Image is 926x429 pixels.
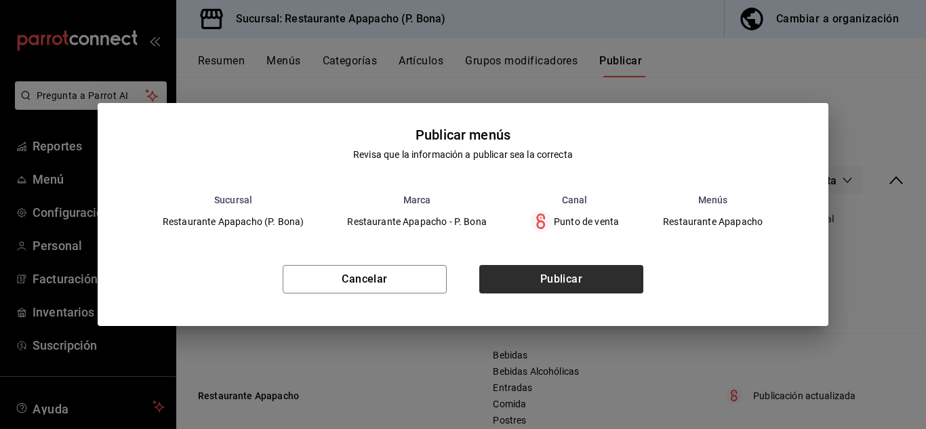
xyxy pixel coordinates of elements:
[325,195,508,205] th: Marca
[663,217,763,226] span: Restaurante Apapacho
[353,148,573,162] div: Revisa que la información a publicar sea la correcta
[641,195,785,205] th: Menús
[141,195,326,205] th: Sucursal
[325,205,508,238] td: Restaurante Apapacho - P. Bona
[479,265,643,293] button: Publicar
[416,125,510,145] div: Publicar menús
[283,265,447,293] button: Cancelar
[141,205,326,238] td: Restaurante Apapacho (P. Bona)
[508,195,641,205] th: Canal
[530,211,619,232] div: Punto de venta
